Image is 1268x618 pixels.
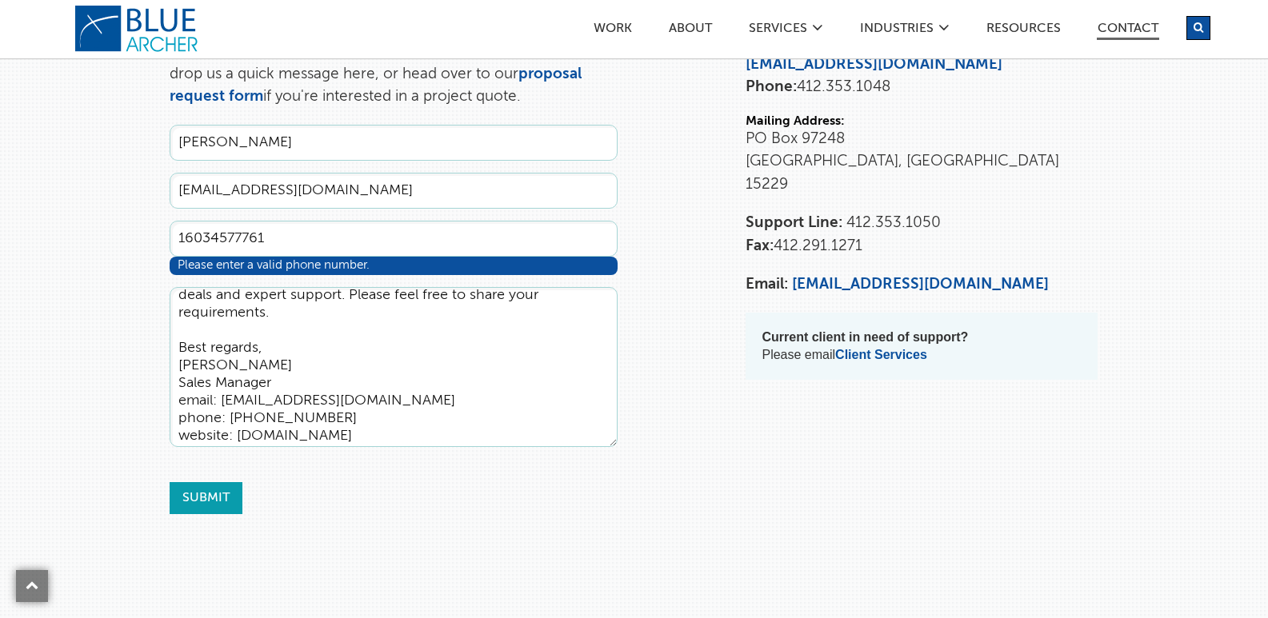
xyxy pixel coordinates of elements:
[986,22,1062,39] a: Resources
[74,5,202,53] a: logo
[762,329,1082,364] p: Please email
[746,238,774,253] strong: Fax:
[859,22,934,39] a: Industries
[846,215,941,230] span: 412.353.1050
[170,482,242,514] input: Submit
[170,257,618,275] div: Please enter a valid phone number.
[170,173,618,209] input: Email Address *
[170,125,618,161] input: Full Name *
[593,22,633,39] a: Work
[762,330,968,344] strong: Current client in need of support?
[792,277,1049,292] a: [EMAIL_ADDRESS][DOMAIN_NAME]
[1097,22,1159,40] a: Contact
[746,128,1098,197] p: PO Box 97248 [GEOGRAPHIC_DATA], [GEOGRAPHIC_DATA] 15229
[746,115,845,128] strong: Mailing Address:
[746,277,788,292] strong: Email:
[170,221,618,257] input: Phone Number *
[170,40,618,109] p: Thank you for your interest in Blue [PERSON_NAME]. You can drop us a quick message here, or head ...
[746,79,797,94] strong: Phone:
[746,212,1098,257] p: 412.291.1271
[668,22,713,39] a: ABOUT
[746,57,1002,72] a: [EMAIL_ADDRESS][DOMAIN_NAME]
[746,215,842,230] strong: Support Line:
[748,22,808,39] a: SERVICES
[835,348,927,361] a: Client Services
